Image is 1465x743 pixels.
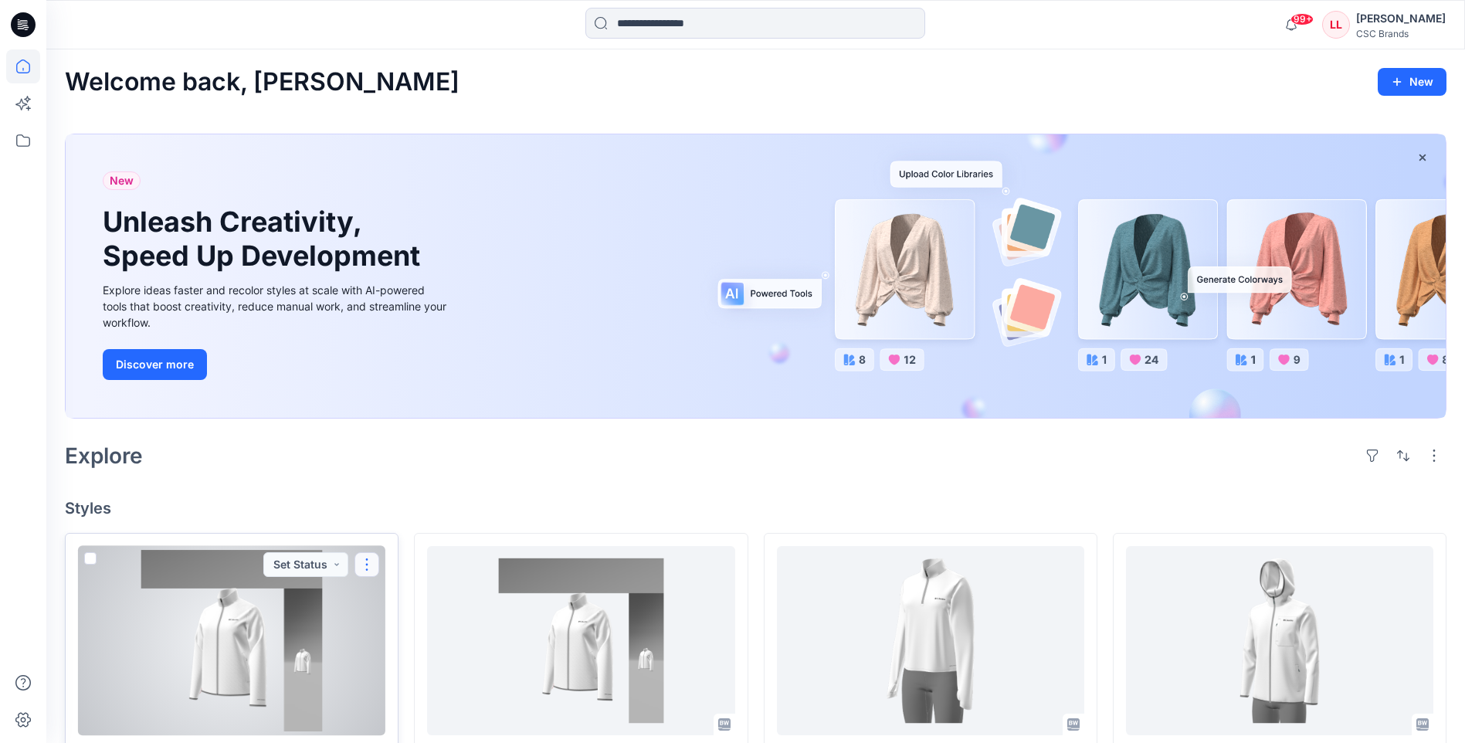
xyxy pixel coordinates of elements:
[65,443,143,468] h2: Explore
[1322,11,1350,39] div: LL
[1378,68,1446,96] button: New
[1126,546,1433,735] a: F6MS217298_F26_PAREG_VP1
[777,546,1084,735] a: F6WS217274_F26_PAREG_VP1
[103,349,207,380] button: Discover more
[103,205,427,272] h1: Unleash Creativity, Speed Up Development
[78,546,385,735] a: F6WS217245_F26_GLREG_VP1
[65,68,460,97] h2: Welcome back, [PERSON_NAME]
[103,282,450,331] div: Explore ideas faster and recolor styles at scale with AI-powered tools that boost creativity, red...
[110,171,134,190] span: New
[1290,13,1314,25] span: 99+
[1356,9,1446,28] div: [PERSON_NAME]
[103,349,450,380] a: Discover more
[65,499,1446,517] h4: Styles
[427,546,734,735] a: F6WS217245_F26_GLREG_VP1
[1356,28,1446,39] div: CSC Brands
